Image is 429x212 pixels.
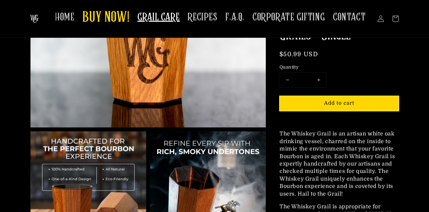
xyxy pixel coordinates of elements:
span: RECIPES [188,11,217,24]
a: BUY NOW! [78,5,133,31]
a: HOME [51,7,78,28]
p: The Whiskey Grail is an artisan white oak drinking vessel, charred on the inside to mimic the env... [280,130,399,198]
span: HOME [55,11,74,24]
a: CORPORATE GIFTING [248,7,329,28]
span: CORPORATE GIFTING [252,11,325,24]
a: CONTACT [329,7,370,28]
span: BUY NOW! [82,9,129,27]
button: Add to cart [280,96,399,111]
a: F.A.Q. [221,7,248,28]
span: CONTACT [333,11,366,24]
a: GRAIL CARE [133,7,184,28]
span: GRAIL CARE [137,11,180,24]
span: F.A.Q. [225,11,244,24]
img: The Whiskey Grail [30,15,39,23]
span: $50.99 USD [280,51,318,58]
span: Add to cart [324,100,354,106]
a: RECIPES [184,7,221,28]
label: Quantity [280,64,399,71]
